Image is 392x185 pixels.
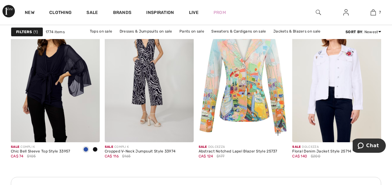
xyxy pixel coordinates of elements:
iframe: Opens a widget where you can chat to one of our agents [353,139,386,154]
span: CA$ 124 [199,154,213,158]
img: My Bag [371,9,376,16]
div: Abstract Notched Lapel Blazer Style 25737 [199,149,277,154]
strong: Sort By [346,30,362,34]
a: Clothing [49,10,72,16]
a: Jackets & Blazers on sale [270,27,324,35]
div: Chic Bell Sleeve Top Style 33957 [11,149,70,154]
img: plus_v2.svg [275,130,281,136]
a: Sweaters & Cardigans on sale [208,27,269,35]
a: Dresses & Jumpsuits on sale [117,27,175,35]
span: 7 [379,10,381,15]
a: Brands [113,10,132,16]
strong: Filters [16,29,32,35]
span: Sale [11,145,19,149]
a: Abstract Notched Lapel Blazer Style 25737. As sample [199,9,288,142]
div: COMPLI K [105,145,176,149]
span: Sale [105,145,113,149]
span: Sale [199,145,207,149]
img: Cropped V-Neck Jumpsuit Style 33974. Dark navy [105,9,194,142]
img: My Info [343,9,349,16]
span: 1774 items [46,29,65,35]
span: CA$ 140 [292,154,307,158]
a: Pants on sale [176,27,207,35]
a: Outerwear on sale [201,35,241,43]
div: Black [90,145,100,155]
span: 1 [33,29,38,35]
a: 7 [360,9,387,16]
span: $105 [27,153,36,159]
div: DOLCEZZA [199,145,277,149]
div: Navy [81,145,90,155]
div: DOLCEZZA [292,145,351,149]
div: : Newest [346,29,381,35]
span: $165 [122,153,130,159]
a: Live [189,9,199,16]
img: Floral Denim Jacket Style 25714. As sample [292,9,381,142]
a: Prom [214,9,226,16]
span: CA$ 116 [105,154,119,158]
img: search the website [316,9,321,16]
a: Sale [86,10,98,16]
div: COMPLI K [11,145,70,149]
div: Floral Denim Jacket Style 25714 [292,149,351,154]
div: Cropped V-Neck Jumpsuit Style 33974 [105,149,176,154]
a: Tops on sale [87,27,116,35]
span: CA$ 74 [11,154,24,158]
span: Sale [292,145,301,149]
span: $200 [311,153,320,159]
img: 1ère Avenue [2,5,15,17]
span: Inspiration [146,10,174,16]
img: Chic Bell Sleeve Top Style 33957. Black [11,9,100,142]
a: New [25,10,34,16]
span: $177 [217,153,224,159]
a: Skirts on sale [169,35,200,43]
a: Sign In [338,9,354,16]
